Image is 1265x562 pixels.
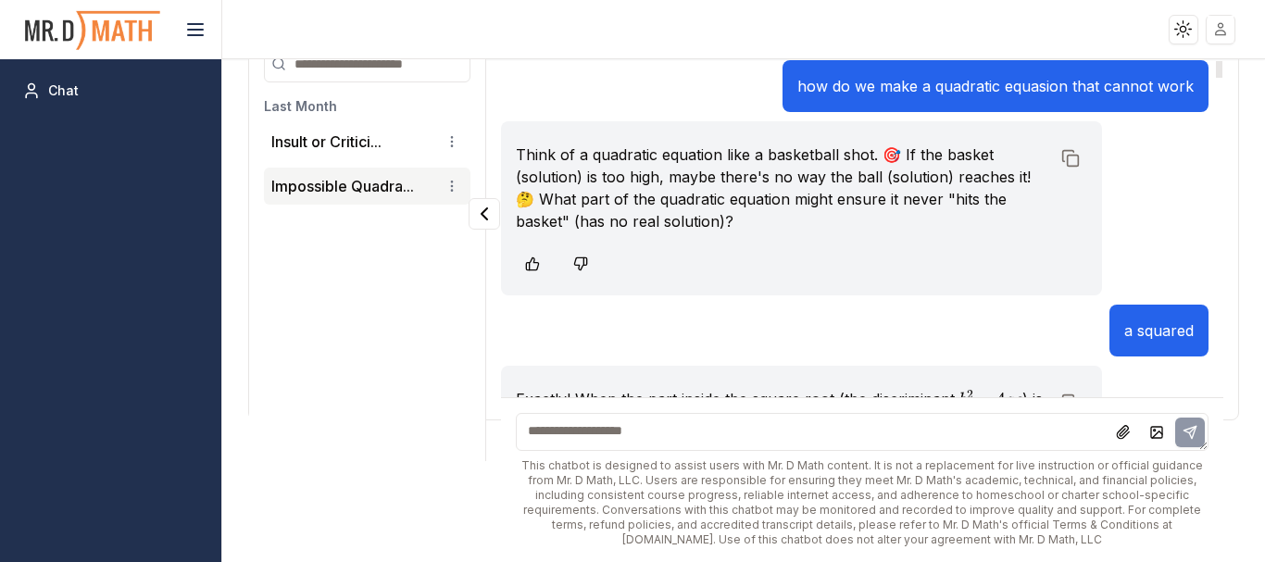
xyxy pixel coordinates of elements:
span: b [959,392,967,408]
button: Impossible Quadra... [271,175,414,197]
span: 4 [996,389,1006,409]
button: Insult or Critici... [271,131,382,153]
img: placeholder-user.jpg [1208,16,1234,43]
span: − [978,389,992,409]
p: Think of a quadratic equation like a basketball shot. 🎯 If the basket (solution) is too high, may... [516,144,1050,232]
span: 2 [967,387,973,402]
span: Chat [48,81,79,100]
button: Collapse panel [469,198,500,230]
span: a [1006,392,1015,408]
button: Conversation options [441,131,463,153]
span: c [1015,392,1022,408]
p: how do we make a quadratic equasion that cannot work [797,75,1194,97]
p: Exactly! When the part inside the square root (the discriminant, ) is negative, the quadratic equ... [516,388,1050,456]
a: Chat [15,74,207,107]
img: PromptOwl [23,6,162,55]
p: a squared [1124,319,1194,342]
div: This chatbot is designed to assist users with Mr. D Math content. It is not a replacement for liv... [516,458,1209,547]
h3: Last Month [264,97,470,116]
button: Conversation options [441,175,463,197]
